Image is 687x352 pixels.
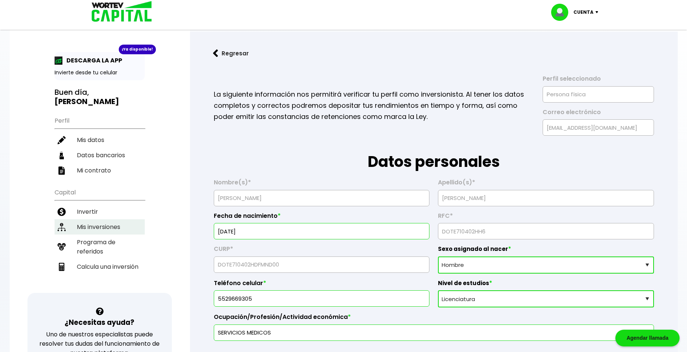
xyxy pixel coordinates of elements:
a: Mis datos [55,132,145,148]
a: Invertir [55,204,145,219]
label: RFC [438,212,654,223]
p: Invierte desde tu celular [55,69,145,77]
label: Fecha de nacimiento [214,212,429,223]
label: Perfil seleccionado [543,75,654,86]
input: 10 dígitos [217,291,426,306]
img: datos-icon.10cf9172.svg [58,151,66,159]
input: 18 caracteres [217,257,426,272]
input: 13 caracteres [441,223,650,239]
p: Cuenta [573,7,593,18]
div: Agendar llamada [615,330,680,346]
label: CURP [214,245,429,256]
h1: Datos personales [214,136,654,173]
p: DESCARGA LA APP [63,56,122,65]
p: La siguiente información nos permitirá verificar tu perfil como inversionista. Al tener los datos... [214,89,533,122]
label: Teléfono celular [214,280,429,291]
h3: Buen día, [55,88,145,106]
label: Nivel de estudios [438,280,654,291]
a: Mis inversiones [55,219,145,235]
b: [PERSON_NAME] [55,96,119,107]
img: calculadora-icon.17d418c4.svg [58,263,66,271]
img: recomiendanos-icon.9b8e9327.svg [58,243,66,251]
a: flecha izquierdaRegresar [202,43,666,63]
img: app-icon [55,56,63,65]
button: Regresar [202,43,260,63]
label: Sexo asignado al nacer [438,245,654,256]
img: invertir-icon.b3b967d7.svg [58,208,66,216]
a: Mi contrato [55,163,145,178]
div: ¡Ya disponible! [119,45,156,54]
input: DD/MM/AAAA [217,223,426,239]
label: Apellido(s) [438,179,654,190]
img: flecha izquierda [213,49,218,57]
label: Correo electrónico [543,109,654,120]
ul: Capital [55,184,145,293]
img: inversiones-icon.6695dc30.svg [58,223,66,231]
img: icon-down [593,11,603,13]
a: Calcula una inversión [55,259,145,274]
img: editar-icon.952d3147.svg [58,136,66,144]
img: contrato-icon.f2db500c.svg [58,167,66,175]
ul: Perfil [55,112,145,178]
h3: ¿Necesitas ayuda? [65,317,134,328]
a: Programa de referidos [55,235,145,259]
label: Nombre(s) [214,179,429,190]
img: profile-image [551,4,573,21]
a: Datos bancarios [55,148,145,163]
label: Ocupación/Profesión/Actividad económica [214,313,654,324]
